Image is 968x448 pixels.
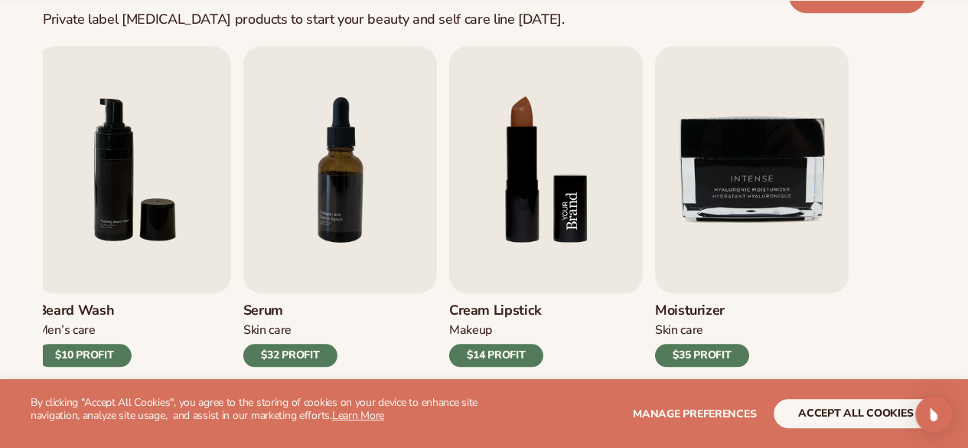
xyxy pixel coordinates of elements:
h3: Moisturizer [655,302,749,319]
div: $14 PROFIT [449,344,543,367]
button: Manage preferences [633,399,756,428]
h3: Serum [243,302,337,319]
span: Manage preferences [633,407,756,421]
div: Open Intercom Messenger [915,396,952,433]
a: Learn More [332,408,384,423]
a: 8 / 9 [449,46,643,367]
p: By clicking "Accept All Cookies", you agree to the storing of cookies on your device to enhance s... [31,397,484,423]
h3: Cream Lipstick [449,302,543,319]
a: 6 / 9 [37,46,231,367]
div: $10 PROFIT [37,344,132,367]
button: accept all cookies [774,399,937,428]
div: Skin Care [243,322,337,338]
a: 7 / 9 [243,46,437,367]
div: Skin Care [655,322,749,338]
img: Shopify Image 9 [449,46,643,293]
div: Private label [MEDICAL_DATA] products to start your beauty and self care line [DATE]. [43,11,564,28]
div: $32 PROFIT [243,344,337,367]
div: Men’s Care [37,322,132,338]
h3: Beard Wash [37,302,132,319]
a: 9 / 9 [655,46,849,367]
div: $35 PROFIT [655,344,749,367]
div: Makeup [449,322,543,338]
